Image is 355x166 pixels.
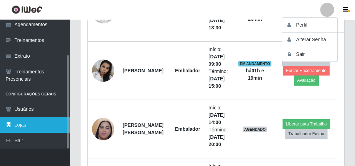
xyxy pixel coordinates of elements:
[282,18,345,33] button: Perfil
[294,75,319,85] button: Avaliação
[123,122,163,135] strong: [PERSON_NAME] [PERSON_NAME]
[209,112,225,125] time: [DATE] 14:00
[283,119,330,129] button: Liberar para Trabalho
[246,68,264,81] strong: há 01 h e 19 min
[123,68,163,73] strong: [PERSON_NAME]
[11,5,43,14] img: CoreUI Logo
[209,126,230,148] li: Término:
[243,127,267,132] span: AGENDADO
[175,68,200,73] strong: Embalador
[283,66,330,75] button: Forçar Encerramento
[285,129,327,139] button: Trabalhador Faltou
[209,104,230,126] li: Início:
[238,61,271,66] span: EM ANDAMENTO
[209,46,230,68] li: Início:
[209,76,225,89] time: [DATE] 15:00
[209,134,225,147] time: [DATE] 20:00
[92,104,114,154] img: 1739383182576.jpeg
[92,56,114,85] img: 1730308333367.jpeg
[209,68,230,90] li: Término:
[282,47,345,62] button: Sair
[246,9,264,22] strong: há 02 h e 49 min
[282,33,345,47] button: Alterar Senha
[175,126,200,132] strong: Embalador
[209,54,225,67] time: [DATE] 09:00
[209,9,230,31] li: Término:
